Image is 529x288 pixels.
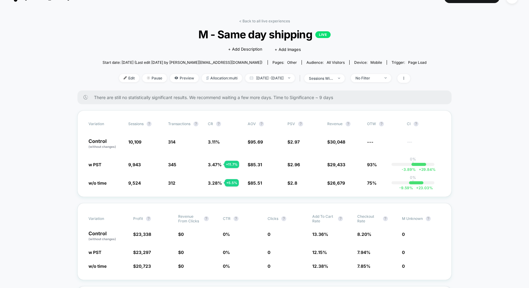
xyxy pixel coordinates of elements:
span: + [416,186,418,190]
span: CR [208,121,213,126]
span: $ [287,162,300,167]
div: Audience: [306,60,345,65]
span: 23,338 [136,232,151,237]
span: $ [248,139,263,144]
span: 0 [402,250,405,255]
span: --- [367,139,373,144]
span: 0 [268,250,270,255]
span: 0 % [223,263,230,269]
span: Start date: [DATE] (Last edit [DATE] by [PERSON_NAME][EMAIL_ADDRESS][DOMAIN_NAME]) [103,60,262,65]
span: All Visitors [327,60,345,65]
span: 12.15 % [312,250,327,255]
span: 314 [168,139,175,144]
span: 3.47 % [208,162,222,167]
span: CI [407,121,441,126]
button: ? [146,216,151,221]
span: $ [133,263,151,269]
span: Variation [88,214,122,223]
span: Pause [142,74,167,82]
span: 75% [367,180,377,186]
span: Transactions [168,121,190,126]
span: [DATE] - [DATE] [245,74,295,82]
p: 0% [410,157,416,161]
span: Preview [170,74,199,82]
a: < Back to all live experiences [239,19,290,23]
span: -9.59 % [399,186,413,190]
span: 85.51 [250,180,262,186]
span: 0 [402,232,405,237]
span: 30,048 [330,139,345,144]
span: PSV [287,121,295,126]
div: No Filter [355,76,380,80]
span: 0 [181,263,184,269]
span: $ [327,180,345,186]
span: 0 [268,263,270,269]
span: 0 [181,232,184,237]
span: 29.84 % [416,167,436,172]
span: $ [178,250,184,255]
span: $ [327,139,345,144]
span: Profit [133,216,143,221]
span: M Unknown [402,216,423,221]
span: 0 [402,263,405,269]
button: ? [147,121,152,126]
button: ? [346,121,351,126]
button: ? [259,121,264,126]
span: M - Same day shipping [119,28,411,41]
span: 2.8 [290,180,297,186]
img: end [338,78,340,79]
span: There are still no statistically significant results. We recommend waiting a few more days . Time... [94,95,439,100]
span: 13.36 % [312,232,328,237]
span: Page Load [408,60,426,65]
div: Trigger: [392,60,426,65]
span: Add To Cart Rate [312,214,335,223]
span: + Add Description [228,46,262,52]
span: + Add Images [275,47,301,52]
span: Variation [88,121,122,126]
span: 26,679 [330,180,345,186]
span: 7.94 % [357,250,370,255]
span: 3.11 % [208,139,220,144]
div: + 5.5 % [225,179,239,186]
span: AOV [248,121,256,126]
span: -3.89 % [402,167,416,172]
p: | [412,161,414,166]
span: Sessions [128,121,144,126]
span: CTR [223,216,231,221]
span: 0 [268,232,270,237]
span: 3.28 % [208,180,222,186]
span: 95.69 [250,139,263,144]
span: 0 % [223,232,230,237]
span: $ [248,162,262,167]
div: sessions with impression [309,76,333,81]
button: ? [281,216,286,221]
span: w/o time [88,263,107,269]
span: --- [407,140,441,149]
span: $ [327,162,345,167]
span: 2.96 [290,162,300,167]
span: 9,943 [128,162,141,167]
span: (without changes) [88,237,116,241]
img: edit [124,76,127,79]
img: end [288,77,290,79]
span: + [419,167,421,172]
span: (without changes) [88,145,116,148]
span: Edit [119,74,139,82]
span: 23,297 [136,250,151,255]
span: 345 [168,162,176,167]
span: | [298,74,304,83]
button: ? [338,216,343,221]
img: calendar [250,76,253,79]
p: | [412,180,414,184]
span: 0 [181,250,184,255]
span: w PST [88,162,101,167]
p: 0% [410,175,416,180]
span: 20,723 [136,263,151,269]
span: 9,524 [128,180,141,186]
img: rebalance [206,76,209,80]
p: Control [88,139,122,149]
div: Pages: [272,60,297,65]
span: $ [133,232,151,237]
img: end [385,77,387,79]
span: mobile [370,60,382,65]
